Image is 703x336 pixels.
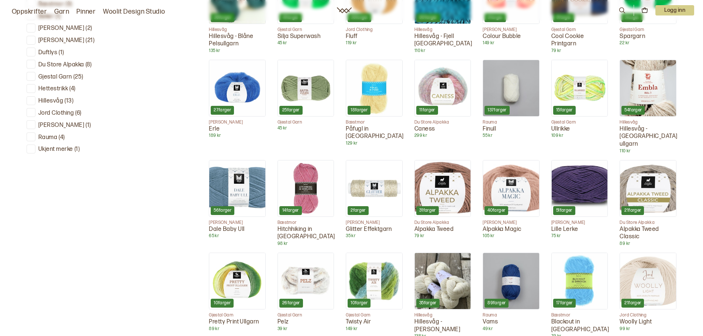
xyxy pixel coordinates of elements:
[414,48,471,54] p: 110 kr
[282,208,299,214] p: 14 farger
[483,160,540,239] a: Alpakka Magic40farger[PERSON_NAME]Alpakka Magic105 kr
[209,125,266,133] p: Erle
[551,220,608,226] p: [PERSON_NAME]
[38,110,74,117] p: Jord Clothing
[38,37,84,45] p: [PERSON_NAME]
[278,160,334,247] a: Hitchhiking in Himalaya14fargerBæstmorHitchhiking in [GEOGRAPHIC_DATA]98 kr
[624,300,641,306] p: 21 farger
[278,220,334,226] p: Bæstmor
[483,133,540,139] p: 55 kr
[346,326,403,332] p: 149 kr
[282,300,300,306] p: 26 farger
[556,300,573,306] p: 17 farger
[278,125,334,131] p: 45 kr
[620,40,676,46] p: 22 kr
[337,7,352,13] a: Woolit
[415,253,471,309] img: Hillesvåg - Sol Lamullgarn
[419,107,435,113] p: 11 farger
[346,125,403,141] p: Påfugl in [GEOGRAPHIC_DATA]
[414,125,471,133] p: Caness
[414,318,471,334] p: Hillesvåg - [PERSON_NAME]
[620,119,676,125] p: Hillesvåg
[73,73,83,81] p: ( 25 )
[414,160,471,239] a: Alpakka Tweed31fargerDu Store AlpakkaAlpakka Tweed79 kr
[620,220,676,226] p: Du Store Alpakka
[38,85,68,93] p: Hettestrikk
[551,160,608,239] a: Lille Lerke51farger[PERSON_NAME]Lille Lerke75 kr
[86,25,92,32] p: ( 2 )
[346,253,402,309] img: Twisty Air
[419,300,437,306] p: 35 farger
[483,253,539,309] img: Vams
[414,27,471,33] p: Hillesvåg
[282,107,300,113] p: 25 farger
[278,33,334,41] p: Silja Superwash
[556,208,572,214] p: 51 farger
[620,60,676,154] a: Hillesvåg - Embla ullgarn54fargerHillesvågHillesvåg - [GEOGRAPHIC_DATA] ullgarn110 kr
[209,160,266,239] a: Dale Baby Ull56farger[PERSON_NAME]Dale Baby Ull65 kr
[415,60,471,116] img: Caness
[419,208,436,214] p: 31 farger
[209,60,265,116] img: Erle
[620,253,676,309] img: Woolly Light
[346,220,403,226] p: [PERSON_NAME]
[209,220,266,226] p: [PERSON_NAME]
[620,160,676,217] img: Alpakka Tweed Classic
[556,107,573,113] p: 15 farger
[38,146,73,153] p: Ukjent merke
[69,85,75,93] p: ( 4 )
[86,37,94,45] p: ( 21 )
[620,312,676,318] p: Jord Clothing
[209,233,266,239] p: 65 kr
[346,233,403,239] p: 35 kr
[214,300,231,306] p: 10 farger
[655,5,694,15] button: User dropdown
[209,160,265,217] img: Dale Baby Ull
[483,253,540,332] a: Vams89fargerRaumaVams49 kr
[86,61,92,69] p: ( 8 )
[483,60,540,139] a: Finull137fargerRaumaFinull55 kr
[209,133,266,139] p: 189 kr
[278,253,334,332] a: Pelz26fargerGjestal GarnPelz39 kr
[552,160,608,217] img: Lille Lerke
[75,110,81,117] p: ( 6 )
[38,73,72,81] p: Gjestal Garn
[483,27,540,33] p: [PERSON_NAME]
[551,125,608,133] p: Ullrikke
[483,119,540,125] p: Rauma
[620,318,676,326] p: Woolly Light
[351,208,366,214] p: 2 farger
[278,119,334,125] p: Gjestal Garn
[624,107,642,113] p: 54 farger
[346,60,402,116] img: Påfugl in Paris
[346,60,403,146] a: Påfugl in Paris18fargerBæstmorPåfugl in [GEOGRAPHIC_DATA]129 kr
[209,318,266,326] p: Pretty Print Ullgarn
[552,253,608,309] img: Blackout in Bangkok
[620,241,676,247] p: 89 kr
[346,253,403,332] a: Twisty Air10fargerGjestal GarnTwisty Air149 kr
[487,107,506,113] p: 137 farger
[620,60,676,116] img: Hillesvåg - Embla ullgarn
[620,326,676,332] p: 99 kr
[414,220,471,226] p: Du Store Alpakka
[483,125,540,133] p: Finull
[209,226,266,233] p: Dale Baby Ull
[278,226,334,241] p: Hitchhiking in [GEOGRAPHIC_DATA]
[483,312,540,318] p: Rauma
[209,253,266,332] a: Pretty Print Ullgarn10fargerGjestal GarnPretty Print Ullgarn89 kr
[483,226,540,233] p: Alpakka Magic
[483,233,540,239] p: 105 kr
[414,33,471,48] p: Hillesvåg - Fjell [GEOGRAPHIC_DATA]
[351,300,368,306] p: 10 farger
[551,133,608,139] p: 109 kr
[351,107,368,113] p: 18 farger
[209,27,266,33] p: Hillesvåg
[38,49,57,57] p: Duftlys
[38,97,63,105] p: Hillesvåg
[414,119,471,125] p: Du Store Alpakka
[346,312,403,318] p: Gjestal Garn
[59,134,65,142] p: ( 4 )
[209,253,265,309] img: Pretty Print Ullgarn
[483,318,540,326] p: Vams
[209,48,266,54] p: 135 kr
